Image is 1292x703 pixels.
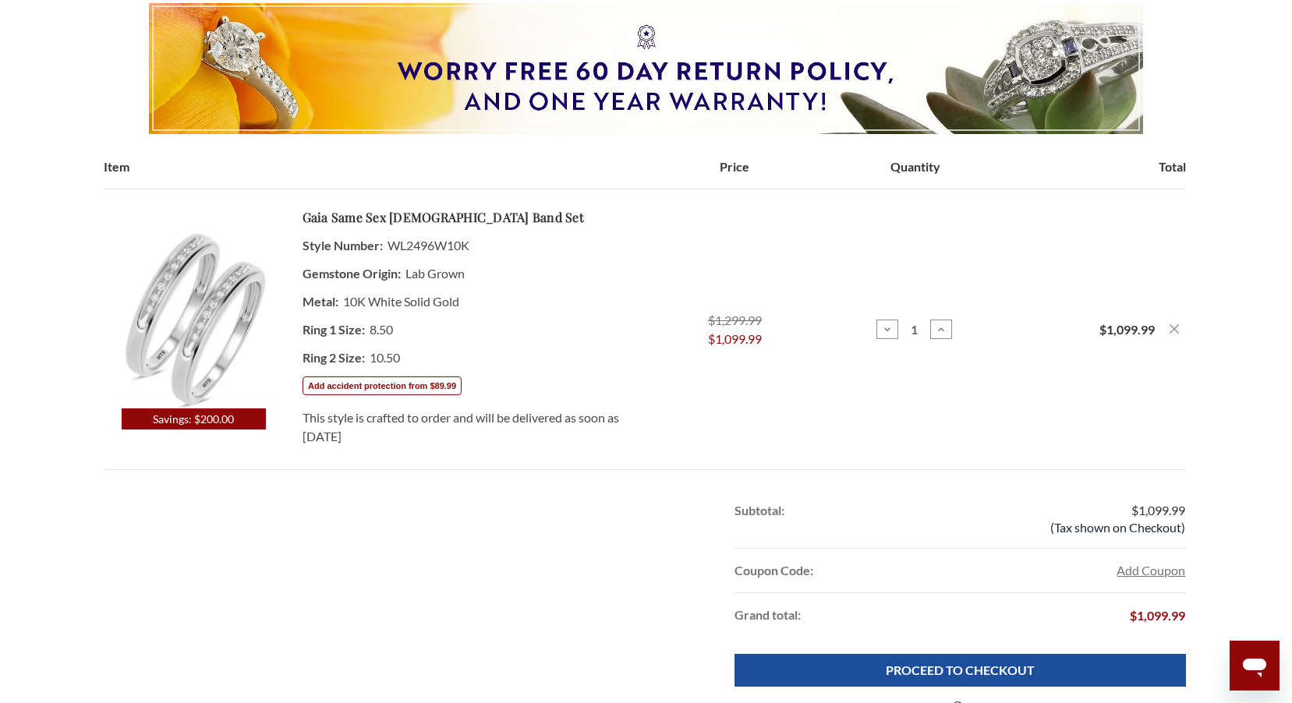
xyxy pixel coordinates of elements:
a: Gaia Same Sex [DEMOGRAPHIC_DATA] Band Set [303,208,584,227]
button: Add Coupon [1117,561,1185,580]
th: Price [645,157,825,189]
span: $1,099.99 [708,330,762,348]
dd: WL2496W10K [303,231,626,260]
span: $1,099.99 [1130,608,1185,623]
button: Remove Gaia 1/10 ct tw. Lab Grown Diamond Same Sex Ladies Band Set 10K White from cart [1167,322,1181,336]
strong: Subtotal: [734,503,784,518]
dt: Ring 2 Size: [303,344,365,372]
dt: Gemstone Origin: [303,260,401,288]
dd: 10.50 [303,344,626,372]
dd: 8.50 [303,316,626,344]
span: $1,099.99 [1131,503,1185,518]
strong: $1,099.99 [1099,322,1155,337]
strong: Grand total: [734,607,801,622]
span: Savings: $200.00 [122,408,266,429]
dt: Style Number: [303,231,383,260]
th: Item [104,157,645,189]
strong: Coupon Code: [734,563,813,578]
span: (Tax shown on Checkout) [1050,520,1185,535]
span: $1,299.99 [708,313,762,327]
iframe: Button to launch messaging window [1230,641,1280,691]
dd: Lab Grown [303,260,626,288]
a: Savings: $200.00 [104,229,284,429]
a: PROCEED TO CHECKOUT [734,654,1185,687]
input: Gaia 1/10 ct tw. Lab Grown Diamond Same Sex Ladies Band Set 10K White [901,322,928,337]
dt: Metal: [303,288,338,316]
th: Total [1005,157,1185,189]
dt: Ring 1 Size: [303,316,365,344]
dd: 10K White Solid Gold [303,288,626,316]
img: Worry Free 60 Day Return Policy [149,3,1143,134]
img: Photo of Gaia 1/10 ct tw. Lab Grown Diamond Same Sex Ladies Band Set 10K White [WL2496W] [104,229,283,408]
span: This style is crafted to order and will be delivered as soon as [DATE] [303,408,619,446]
th: Quantity [825,157,1005,189]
